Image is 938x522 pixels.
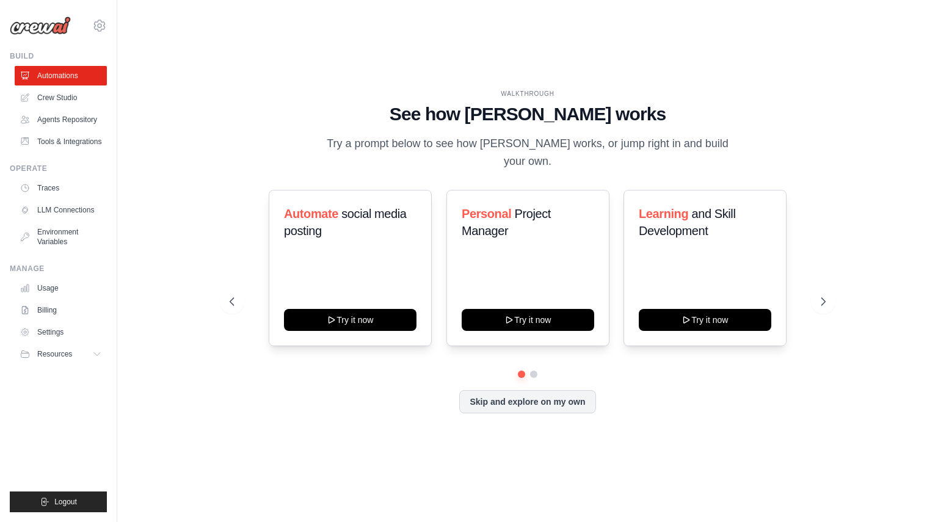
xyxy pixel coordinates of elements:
p: Try a prompt below to see how [PERSON_NAME] works, or jump right in and build your own. [322,135,733,171]
a: Automations [15,66,107,85]
a: Traces [15,178,107,198]
h1: See how [PERSON_NAME] works [230,103,826,125]
a: Settings [15,322,107,342]
a: Environment Variables [15,222,107,252]
a: Billing [15,300,107,320]
a: Usage [15,278,107,298]
a: Tools & Integrations [15,132,107,151]
a: Crew Studio [15,88,107,107]
button: Resources [15,344,107,364]
span: Automate [284,207,338,220]
button: Try it now [639,309,771,331]
span: social media posting [284,207,407,237]
div: WALKTHROUGH [230,89,826,98]
span: Resources [37,349,72,359]
span: Logout [54,497,77,507]
div: Build [10,51,107,61]
span: Personal [462,207,511,220]
img: Logo [10,16,71,35]
button: Try it now [462,309,594,331]
div: Operate [10,164,107,173]
iframe: Chat Widget [877,463,938,522]
a: Agents Repository [15,110,107,129]
div: Manage [10,264,107,274]
a: LLM Connections [15,200,107,220]
span: Learning [639,207,688,220]
button: Try it now [284,309,416,331]
button: Logout [10,491,107,512]
span: Project Manager [462,207,551,237]
button: Skip and explore on my own [459,390,595,413]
